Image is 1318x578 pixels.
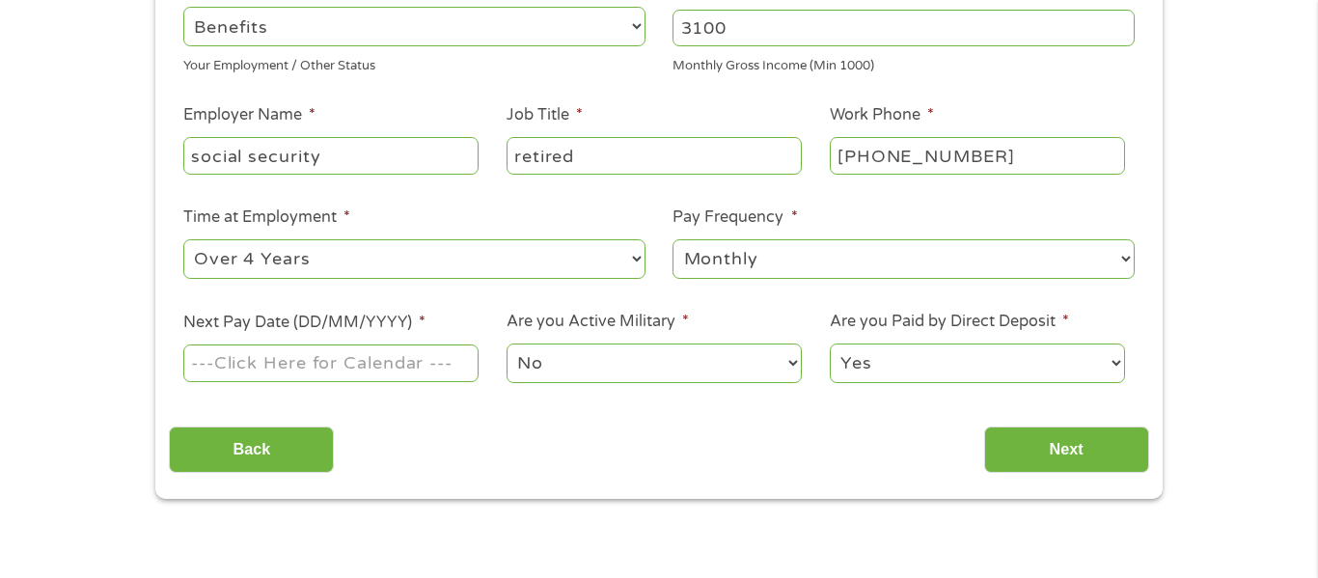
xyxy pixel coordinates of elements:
input: Back [169,427,334,474]
input: Walmart [183,137,479,174]
label: Are you Paid by Direct Deposit [830,312,1069,332]
input: 1800 [673,10,1135,46]
input: (231) 754-4010 [830,137,1125,174]
label: Next Pay Date (DD/MM/YYYY) [183,313,426,333]
label: Pay Frequency [673,207,797,228]
label: Employer Name [183,105,316,125]
div: Monthly Gross Income (Min 1000) [673,50,1135,76]
div: Your Employment / Other Status [183,50,645,76]
label: Are you Active Military [507,312,689,332]
label: Time at Employment [183,207,350,228]
input: ---Click Here for Calendar --- [183,344,479,381]
label: Work Phone [830,105,934,125]
input: Cashier [507,137,802,174]
input: Next [984,427,1149,474]
label: Job Title [507,105,583,125]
